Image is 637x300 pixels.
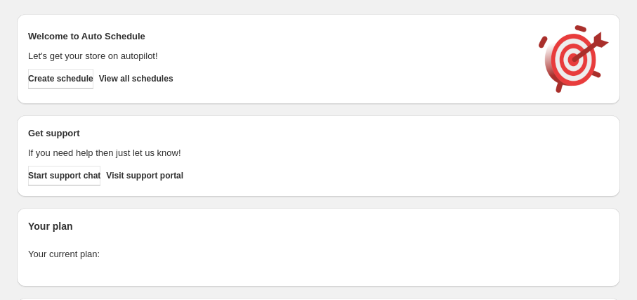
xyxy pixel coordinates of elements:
button: Create schedule [28,69,93,89]
a: Visit support portal [106,166,183,185]
h2: Your plan [28,219,609,233]
p: Your current plan: [28,247,609,261]
p: If you need help then just let us know! [28,146,525,160]
button: View all schedules [99,69,173,89]
h2: Get support [28,126,525,141]
span: Visit support portal [106,170,183,181]
span: View all schedules [99,73,173,84]
span: Create schedule [28,73,93,84]
p: Let's get your store on autopilot! [28,49,525,63]
h2: Welcome to Auto Schedule [28,30,525,44]
a: Start support chat [28,166,100,185]
span: Start support chat [28,170,100,181]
